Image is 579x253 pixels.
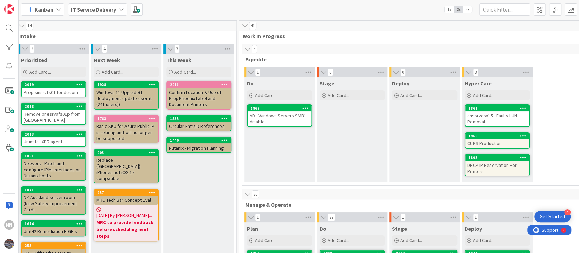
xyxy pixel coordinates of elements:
div: 1928Windows 11 Upgrade(1. deployment-update-user-it (241 users)) [94,82,158,109]
span: Hyper Care [465,80,492,87]
div: 2013Uninstall XDR agent [22,131,85,146]
div: 1891Network - Patch and configure IPMI interfaces on Nutanix hosts [22,153,85,180]
div: NZ Auckland server room (New Safety Improvement Card) [22,193,85,214]
a: 1861chssrvesx15 - Faulty LUN Removal [465,104,530,127]
div: 1861 [468,106,529,111]
span: 2x [454,6,463,13]
div: Nutanix - Migration Planning [167,143,231,152]
span: This Week [166,57,191,63]
div: 1535 [167,116,231,122]
span: 27 [328,213,335,221]
a: 1763Basic SKU for Azure Public IP is retiring and will no longer be supported [94,115,159,143]
div: 1968CUPS Production [465,133,529,148]
div: NN [4,220,14,230]
a: 1891Network - Patch and configure IPMI interfaces on Nutanix hosts [21,152,86,181]
div: 1763 [94,116,158,122]
a: 2013Uninstall XDR agent [21,131,86,147]
span: 3 [473,68,478,76]
span: Prioritized [21,57,47,63]
span: 1 [255,213,260,221]
div: 1968 [468,134,529,138]
a: 1674Unit42 Remediation HIGH's [21,220,86,236]
div: Circular EntraID References [167,122,231,131]
div: 1841 [22,187,85,193]
span: Add Card... [255,92,277,98]
div: 2013 [22,131,85,137]
span: 3x [463,6,472,13]
span: 1 [473,213,478,221]
div: 903 [94,150,158,156]
div: 1535Circular EntraID References [167,116,231,131]
div: 255 [22,242,85,249]
div: 1674Unit42 Remediation HIGH's [22,221,85,236]
a: 1928Windows 11 Upgrade(1. deployment-update-user-it (241 users)) [94,81,159,110]
div: 2013 [25,132,85,137]
img: Visit kanbanzone.com [4,4,14,14]
a: 2018Remove bnesrvafs01p from [GEOGRAPHIC_DATA] [21,103,86,125]
span: 1 [400,213,406,221]
div: 2018 [25,104,85,109]
span: Add Card... [328,92,349,98]
div: 1841 [25,188,85,192]
span: Add Card... [400,92,422,98]
div: 1861chssrvesx15 - Faulty LUN Removal [465,105,529,126]
div: Open Get Started checklist, remaining modules: 4 [534,211,571,222]
img: avatar [4,239,14,249]
div: Windows 11 Upgrade(1. deployment-update-user-it (241 users)) [94,88,158,109]
div: 1440 [167,137,231,143]
span: Add Card... [255,237,277,244]
a: 903Replace ([GEOGRAPHIC_DATA]) iPhones not iOS 17 compatible [94,149,159,183]
div: 1841NZ Auckland server room (New Safety Improvement Card) [22,187,85,214]
div: 1440 [170,138,231,143]
div: 8 [35,3,37,8]
div: chssrvesx15 - Faulty LUN Removal [465,111,529,126]
span: Kanban [35,5,53,14]
span: Intake [19,33,228,39]
span: Add Card... [29,69,51,75]
a: 2019Prep sinsrvfs01 for decom [21,81,86,97]
div: 2011Confirm Location & Use of Proj. Phoenix Label and Document Printers [167,82,231,109]
div: 1893 [465,155,529,161]
div: 1869 [251,106,311,111]
div: 1928 [97,82,158,87]
div: 1763Basic SKU for Azure Public IP is retiring and will no longer be supported [94,116,158,143]
div: Replace ([GEOGRAPHIC_DATA]) iPhones not iOS 17 compatible [94,156,158,183]
div: 2018Remove bnesrvafs01p from [GEOGRAPHIC_DATA] [22,103,85,124]
span: Plan [247,225,258,232]
span: Do [320,225,326,232]
span: Add Card... [400,237,422,244]
span: [DATE] By [PERSON_NAME]... [96,212,152,219]
div: 2019Prep sinsrvfs01 for decom [22,82,85,97]
div: Confirm Location & Use of Proj. Phoenix Label and Document Printers [167,88,231,109]
div: 1763 [97,116,158,121]
a: 1440Nutanix - Migration Planning [166,137,231,153]
div: 1869 [248,105,311,111]
div: 1674 [22,221,85,227]
div: Prep sinsrvfs01 for decom [22,88,85,97]
span: Deploy [392,80,409,87]
div: Unit42 Remediation HIGH's [22,227,85,236]
span: 1x [445,6,454,13]
div: 1891 [22,153,85,159]
span: 30 [252,190,259,198]
div: 1891 [25,154,85,158]
span: Do [247,80,254,87]
span: Support [14,1,31,9]
span: Deploy [465,225,482,232]
span: 14 [26,22,33,30]
div: Get Started [540,213,565,220]
span: Add Card... [473,92,495,98]
a: 1893DHCP IP Reservation For Printers [465,154,530,176]
div: Remove bnesrvafs01p from [GEOGRAPHIC_DATA] [22,110,85,124]
div: 4 [564,209,571,215]
div: Basic SKU for Azure Public IP is retiring and will no longer be supported [94,122,158,143]
div: 2018 [22,103,85,110]
span: 41 [249,22,256,30]
span: 3 [174,45,180,53]
b: IT Service Delivery [71,6,116,13]
div: 2011 [170,82,231,87]
div: 1869AD - Windows Servers SMB1 disable [248,105,311,126]
div: 1861 [465,105,529,111]
div: 255 [25,243,85,248]
div: 257 [94,190,158,196]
